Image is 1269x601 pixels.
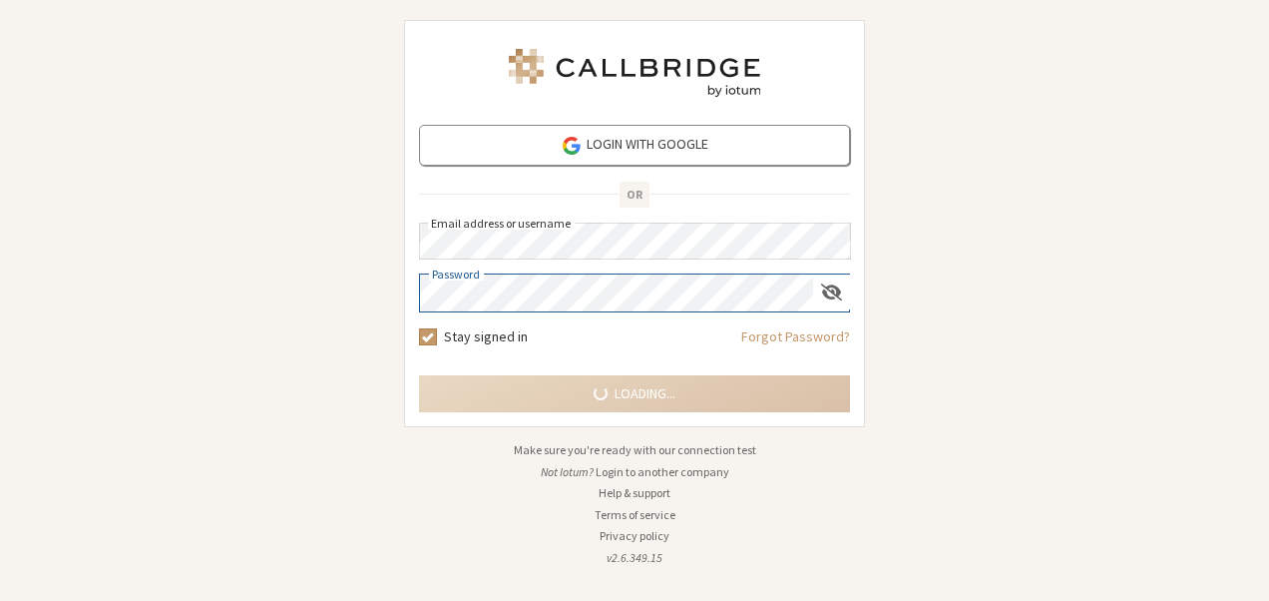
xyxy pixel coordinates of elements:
[600,528,669,543] a: Privacy policy
[419,375,850,412] button: Loading...
[813,275,850,309] div: Show password
[741,326,850,361] a: Forgot Password?
[620,182,649,208] span: OR
[595,507,675,522] a: Terms of service
[420,275,813,311] input: Password
[596,463,729,481] button: Login to another company
[404,549,865,567] li: v2.6.349.15
[1219,549,1254,587] iframe: Chat
[419,223,851,260] input: Email address or username
[599,485,670,500] a: Help & support
[505,49,764,97] img: Iotum
[561,135,583,157] img: google-icon.png
[404,463,865,481] li: Not Iotum?
[514,442,756,457] a: Make sure you're ready with our connection test
[615,383,675,404] span: Loading...
[419,125,850,166] a: Login with Google
[444,326,528,347] label: Stay signed in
